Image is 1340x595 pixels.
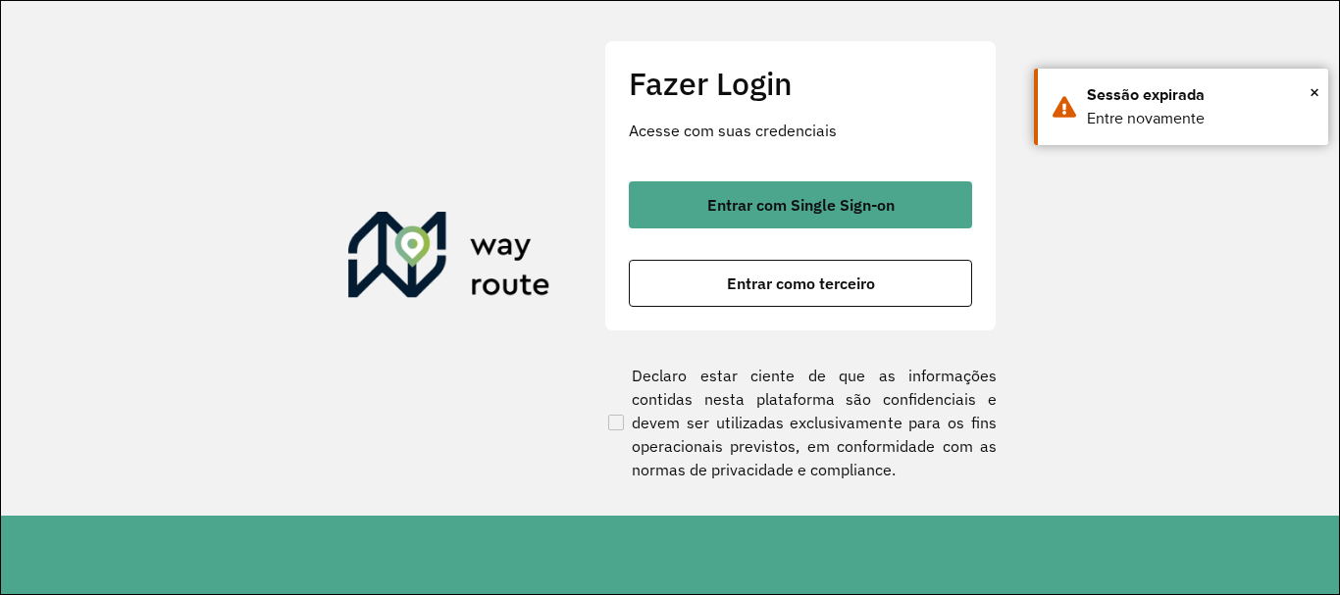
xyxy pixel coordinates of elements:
button: button [629,260,972,307]
h2: Fazer Login [629,65,972,102]
img: Roteirizador AmbevTech [348,212,550,306]
button: button [629,181,972,228]
p: Acesse com suas credenciais [629,119,972,142]
span: Entrar como terceiro [727,275,875,291]
label: Declaro estar ciente de que as informações contidas nesta plataforma são confidenciais e devem se... [604,364,997,481]
span: × [1310,77,1319,107]
span: Entrar com Single Sign-on [707,197,895,213]
div: Entre novamente [1087,107,1314,130]
button: Close [1310,77,1319,107]
div: Sessão expirada [1087,83,1314,107]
